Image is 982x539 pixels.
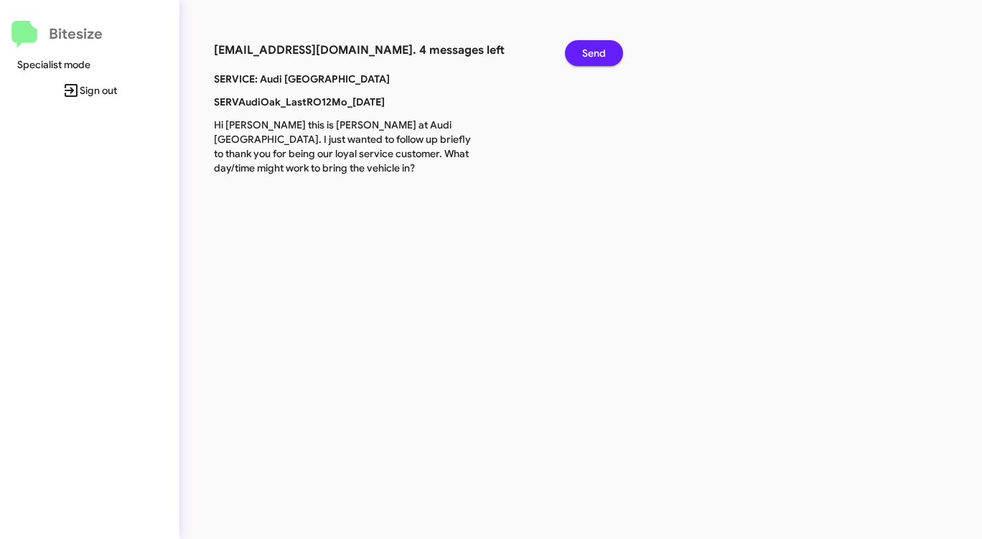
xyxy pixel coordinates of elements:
[565,40,623,66] button: Send
[203,118,484,175] p: Hi [PERSON_NAME] this is [PERSON_NAME] at Audi [GEOGRAPHIC_DATA]. I just wanted to follow up brie...
[11,78,168,103] span: Sign out
[214,72,390,85] b: SERVICE: Audi [GEOGRAPHIC_DATA]
[214,40,543,60] h3: [EMAIL_ADDRESS][DOMAIN_NAME]. 4 messages left
[582,40,606,66] span: Send
[11,21,103,48] a: Bitesize
[214,95,385,108] b: SERVAudiOak_LastRO12Mo_[DATE]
